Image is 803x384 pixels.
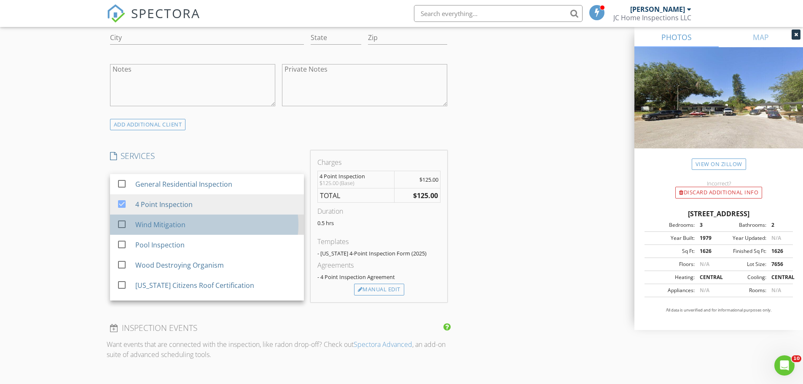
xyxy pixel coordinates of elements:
span: 10 [792,355,801,362]
div: 1626 [766,247,790,255]
div: Charges [317,157,440,167]
p: All data is unverified and for informational purposes only. [645,307,793,313]
div: CENTRAL [695,274,719,281]
div: Heating: [647,274,695,281]
div: - 4 Point Inspection Agreement [317,274,440,280]
div: JC Home Inspections LLC [613,13,691,22]
div: Pool Inspection [135,240,184,250]
div: Agreements [317,260,440,270]
div: Templates [317,236,440,247]
p: Want events that are connected with the inspection, like radon drop-off? Check out , an add-on su... [107,339,451,360]
a: Spectora Advanced [354,340,412,349]
div: Bedrooms: [647,221,695,229]
div: Lot Size: [719,260,766,268]
div: Wind Mitigation [135,220,185,230]
div: Bathrooms: [719,221,766,229]
a: MAP [719,27,803,47]
h4: INSPECTION EVENTS [110,322,448,333]
div: 4 Point Inspection [135,199,192,209]
div: ADD ADDITIONAL client [110,119,186,130]
div: Year Updated: [719,234,766,242]
div: 2 [766,221,790,229]
div: General Residential Inspection [135,179,232,189]
div: 4 Point Inspection [320,173,393,180]
input: Search everything... [414,5,583,22]
div: [STREET_ADDRESS] [645,209,793,219]
div: 3 [695,221,719,229]
div: Floors: [647,260,695,268]
div: [US_STATE] Citizens Roof Certification [135,280,254,290]
a: SPECTORA [107,11,200,29]
div: Discard Additional info [675,187,762,199]
span: N/A [700,260,709,268]
a: View on Zillow [692,158,746,170]
div: - [US_STATE] 4-Point Inspection Form (2025) [317,250,440,257]
div: Duration [317,206,440,216]
div: Incorrect? [634,180,803,187]
span: N/A [700,287,709,294]
div: $125.00 (Base) [320,180,393,186]
div: Cooling: [719,274,766,281]
div: [PERSON_NAME] [630,5,685,13]
div: Wood Destroying Organism [135,260,223,270]
div: Year Built: [647,234,695,242]
div: Finished Sq Ft: [719,247,766,255]
div: Appliances: [647,287,695,294]
div: 7656 [766,260,790,268]
div: 1979 [695,234,719,242]
a: PHOTOS [634,27,719,47]
span: N/A [771,234,781,242]
strong: $125.00 [413,191,438,200]
img: The Best Home Inspection Software - Spectora [107,4,125,23]
span: N/A [771,287,781,294]
div: CENTRAL [766,274,790,281]
span: $125.00 [419,176,438,183]
div: Sq Ft: [647,247,695,255]
iframe: Intercom live chat [774,355,795,376]
div: Manual Edit [354,284,404,295]
span: SPECTORA [131,4,200,22]
div: 1626 [695,247,719,255]
td: TOTAL [317,188,394,203]
p: 0.5 hrs [317,220,440,226]
div: Rooms: [719,287,766,294]
h4: SERVICES [110,150,304,161]
img: streetview [634,47,803,169]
